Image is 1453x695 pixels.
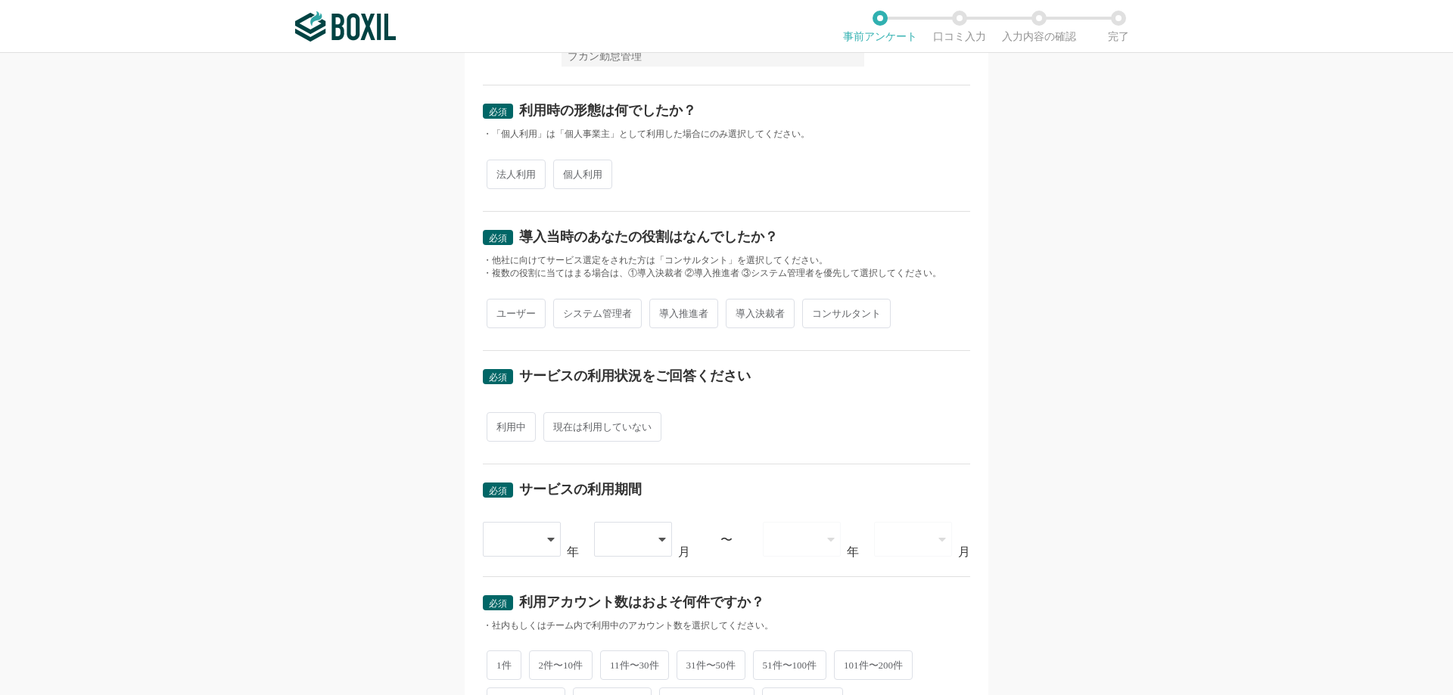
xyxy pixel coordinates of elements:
[489,233,507,244] span: 必須
[649,299,718,328] span: 導入推進者
[726,299,795,328] span: 導入決裁者
[519,595,764,609] div: 利用アカウント数はおよそ何件ですか？
[529,650,593,680] span: 2件〜10件
[487,299,546,328] span: ユーザー
[487,412,536,442] span: 利用中
[483,254,970,267] div: ・他社に向けてサービス選定をされた方は「コンサルタント」を選択してください。
[489,372,507,383] span: 必須
[483,619,970,632] div: ・社内もしくはチーム内で利用中のアカウント数を選択してください。
[677,650,745,680] span: 31件〜50件
[553,299,642,328] span: システム管理者
[553,160,612,189] span: 個人利用
[543,412,661,442] span: 現在は利用していない
[802,299,891,328] span: コンサルタント
[1078,11,1158,42] li: 完了
[489,486,507,496] span: 必須
[519,104,696,117] div: 利用時の形態は何でしたか？
[487,160,546,189] span: 法人利用
[489,598,507,609] span: 必須
[834,650,913,680] span: 101件〜200件
[720,534,733,546] div: 〜
[678,546,690,558] div: 月
[958,546,970,558] div: 月
[600,650,669,680] span: 11件〜30件
[753,650,827,680] span: 51件〜100件
[487,650,521,680] span: 1件
[519,369,751,383] div: サービスの利用状況をご回答ください
[567,546,579,558] div: 年
[999,11,1078,42] li: 入力内容の確認
[840,11,919,42] li: 事前アンケート
[483,128,970,141] div: ・「個人利用」は「個人事業主」として利用した場合にのみ選択してください。
[489,107,507,117] span: 必須
[519,230,778,244] div: 導入当時のあなたの役割はなんでしたか？
[847,546,859,558] div: 年
[295,11,396,42] img: ボクシルSaaS_ロゴ
[919,11,999,42] li: 口コミ入力
[483,267,970,280] div: ・複数の役割に当てはまる場合は、①導入決裁者 ②導入推進者 ③システム管理者を優先して選択してください。
[519,482,642,496] div: サービスの利用期間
